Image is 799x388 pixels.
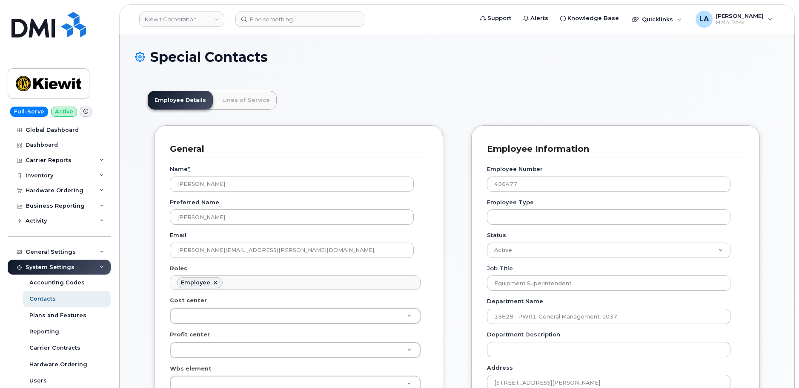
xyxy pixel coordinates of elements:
[148,91,213,110] a: Employee Details
[188,165,190,172] abbr: required
[170,165,190,173] label: Name
[170,365,212,373] label: Wbs element
[170,198,219,206] label: Preferred Name
[487,165,543,173] label: Employee Number
[487,330,560,339] label: Department Description
[487,143,738,155] h3: Employee Information
[487,264,513,272] label: Job Title
[487,198,534,206] label: Employee Type
[170,231,186,239] label: Email
[170,143,421,155] h3: General
[487,364,513,372] label: Address
[135,49,779,64] h1: Special Contacts
[170,296,207,304] label: Cost center
[181,279,210,286] div: Employee
[170,264,187,272] label: Roles
[487,231,506,239] label: Status
[487,297,543,305] label: Department Name
[215,91,277,110] a: Lines of Service
[170,330,210,339] label: Profit center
